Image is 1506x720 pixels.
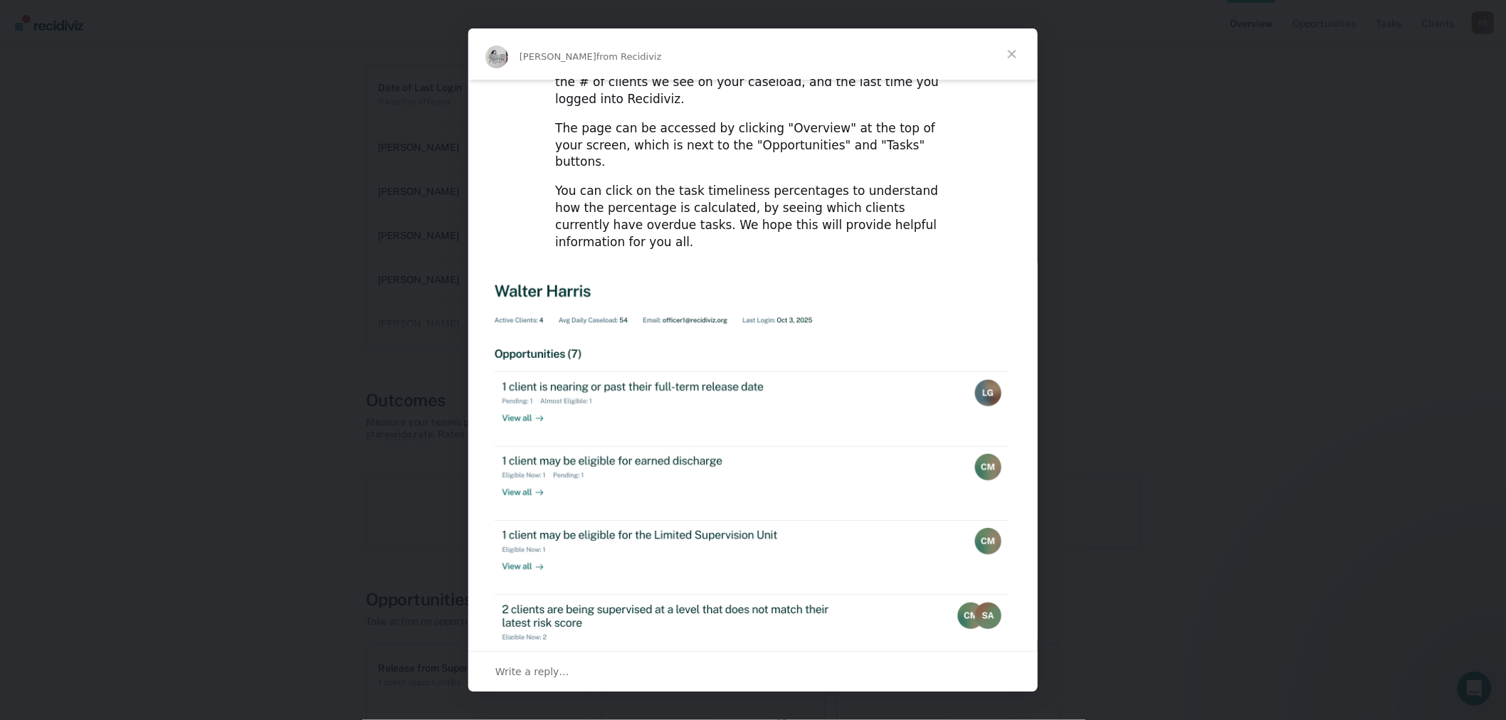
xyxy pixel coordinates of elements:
div: You can click on the task timeliness percentages to understand how the percentage is calculated, ... [555,183,951,250]
span: Close [986,28,1038,80]
div: Open conversation and reply [468,651,1038,692]
span: from Recidiviz [596,51,662,62]
span: Write a reply… [495,662,569,681]
span: [PERSON_NAME] [520,51,596,62]
img: Profile image for Kim [485,46,508,68]
div: The page can be accessed by clicking "Overview" at the top of your screen, which is next to the "... [555,120,951,171]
